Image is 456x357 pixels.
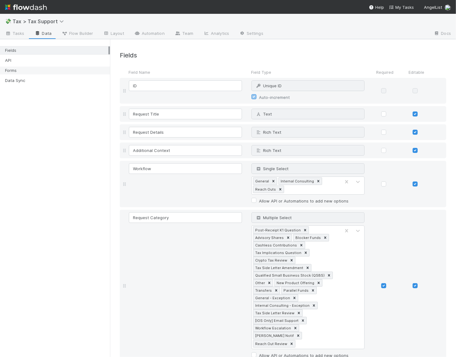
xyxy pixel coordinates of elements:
[369,69,401,75] div: Required
[127,69,247,75] div: Field Name
[57,29,98,39] a: Flow Builder
[253,302,310,309] div: Internal Consulting - Exception
[129,127,242,138] input: Untitled field
[98,29,129,39] a: Layout
[253,264,304,271] div: Tax Side Letter Amendment
[253,186,277,193] div: Reach Outs
[255,111,272,116] span: Text
[259,197,349,205] label: Allow API or Automations to add new options
[369,4,384,10] div: Help
[259,94,290,101] label: Auto-increment
[253,227,302,234] div: Post-Receipt K1 Question
[253,242,298,249] div: Cashless Contributions
[255,83,282,88] span: Unique ID
[5,2,47,13] img: logo-inverted-e16ddd16eac7371096b0.svg
[424,5,442,10] span: AngelList
[129,109,242,119] input: Untitled field
[275,279,315,286] div: New Product Offering
[429,29,456,39] a: Docs
[5,67,108,74] div: Forms
[253,310,295,316] div: Tax Side Letter Review
[120,52,446,59] h4: Fields
[253,249,302,256] div: Tax Implications Question
[255,166,288,171] span: Single Select
[389,5,414,10] span: My Tasks
[401,69,432,75] div: Editable
[445,4,451,11] img: avatar_cc3a00d7-dd5c-4a2f-8d58-dd6545b20c0d.png
[5,77,108,84] div: Data Sync
[253,317,299,324] div: [IOS Only] Email Support
[253,178,270,185] div: General
[129,163,242,174] input: Untitled field
[253,234,285,241] div: Advisory Shares
[253,257,288,264] div: Crypto Tax Review
[279,178,315,185] div: Internal Consulting
[129,29,170,39] a: Automation
[253,295,291,301] div: General - Exception
[5,19,11,24] span: 💸
[198,29,234,39] a: Analytics
[255,148,281,153] span: Rich Text
[247,69,370,75] div: Field Type
[5,30,25,36] span: Tasks
[62,30,93,36] span: Flow Builder
[5,57,108,64] div: API
[253,279,266,286] div: Other
[255,215,292,220] span: Multiple Select
[255,130,281,135] span: Rich Text
[129,145,242,156] input: Untitled field
[253,332,295,339] div: [PERSON_NAME] Notif
[13,18,67,24] span: Tax > Tax Support
[129,212,242,223] input: Untitled field
[282,287,310,294] div: Parallel Funds
[234,29,268,39] a: Settings
[30,29,57,39] a: Data
[253,287,273,294] div: Transfers
[129,80,242,91] input: Untitled field
[253,272,326,279] div: Qualified Small Business Stock (QSBS)
[253,325,292,332] div: Workflow Escalation
[170,29,198,39] a: Team
[5,46,108,54] div: Fields
[253,340,288,347] div: Reach Out Review
[294,234,322,241] div: Blocker Funds
[389,4,414,10] a: My Tasks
